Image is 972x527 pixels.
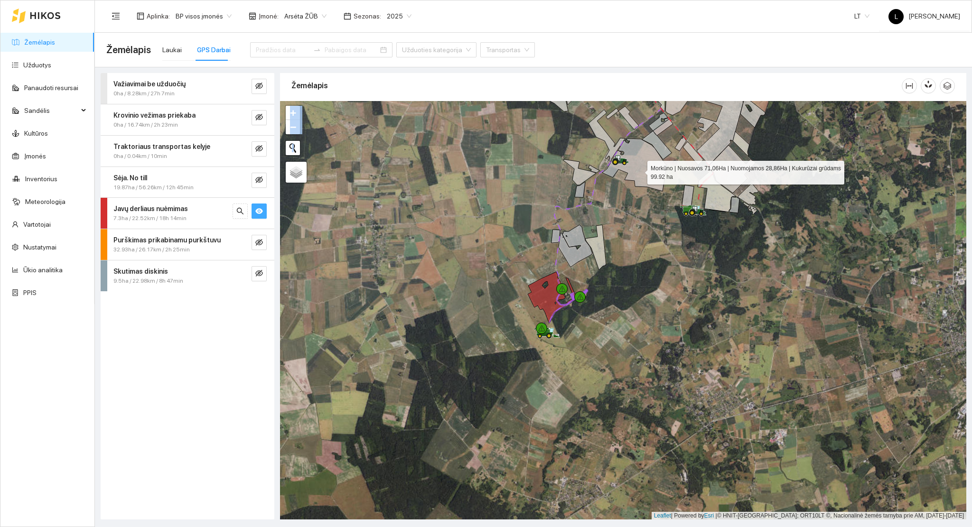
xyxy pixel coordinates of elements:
a: Panaudoti resursai [24,84,78,92]
button: eye-invisible [252,79,267,94]
a: Meteorologija [25,198,65,205]
a: Vartotojai [23,221,51,228]
span: eye-invisible [255,113,263,122]
span: 0ha / 8.28km / 27h 7min [113,89,175,98]
span: eye [255,207,263,216]
div: | Powered by © HNIT-[GEOGRAPHIC_DATA]; ORT10LT ©, Nacionalinė žemės tarnyba prie AM, [DATE]-[DATE] [652,512,966,520]
span: calendar [344,12,351,20]
strong: Krovinio vežimas priekaba [113,111,196,119]
a: Įmonės [24,152,46,160]
span: Sandėlis [24,101,78,120]
span: Sezonas : [354,11,381,21]
button: search [233,203,248,219]
span: Aplinka : [147,11,170,21]
span: 32.93ha / 26.17km / 2h 25min [113,245,190,254]
a: Zoom in [286,106,300,120]
span: 7.3ha / 22.52km / 18h 14min [113,214,187,223]
a: Kultūros [24,129,48,137]
div: Laukai [162,45,182,55]
span: eye-invisible [255,239,263,248]
button: eye-invisible [252,173,267,188]
span: L [895,9,898,24]
strong: Javų derliaus nuėmimas [113,205,188,213]
span: 19.87ha / 56.26km / 12h 45min [113,183,194,192]
button: eye-invisible [252,141,267,157]
a: Nustatymai [23,243,56,251]
span: to [313,46,321,54]
strong: Skutimas diskinis [113,268,168,275]
div: GPS Darbai [197,45,231,55]
div: Javų derliaus nuėmimas7.3ha / 22.52km / 18h 14minsearcheye [101,198,274,229]
span: | [716,512,717,519]
div: Purškimas prikabinamu purkštuvu32.93ha / 26.17km / 2h 25mineye-invisible [101,229,274,260]
button: eye-invisible [252,235,267,250]
button: eye-invisible [252,110,267,125]
span: Žemėlapis [106,42,151,57]
a: Zoom out [286,120,300,134]
input: Pradžios data [256,45,309,55]
div: Sėja. No till19.87ha / 56.26km / 12h 45mineye-invisible [101,167,274,198]
a: Esri [704,512,714,519]
input: Pabaigos data [325,45,378,55]
span: − [290,121,296,133]
span: Įmonė : [259,11,279,21]
a: Inventorius [25,175,57,183]
button: column-width [902,78,917,93]
span: LT [854,9,869,23]
a: Užduotys [23,61,51,69]
button: eye-invisible [252,266,267,281]
button: menu-fold [106,7,125,26]
span: 2025 [387,9,411,23]
span: swap-right [313,46,321,54]
div: Skutimas diskinis9.5ha / 22.98km / 8h 47mineye-invisible [101,260,274,291]
span: layout [137,12,144,20]
button: eye [252,203,267,219]
span: search [236,207,244,216]
div: Krovinio vežimas priekaba0ha / 16.74km / 2h 23mineye-invisible [101,104,274,135]
span: column-width [902,82,916,90]
strong: Traktoriaus transportas kelyje [113,143,210,150]
span: 9.5ha / 22.98km / 8h 47min [113,277,183,286]
span: eye-invisible [255,82,263,91]
span: shop [249,12,256,20]
div: Važiavimai be užduočių0ha / 8.28km / 27h 7mineye-invisible [101,73,274,104]
a: PPIS [23,289,37,296]
a: Leaflet [654,512,671,519]
strong: Sėja. No till [113,174,147,182]
span: [PERSON_NAME] [888,12,960,20]
span: 0ha / 0.04km / 10min [113,152,167,161]
button: Initiate a new search [286,141,300,155]
span: menu-fold [112,12,120,20]
div: Žemėlapis [291,72,902,99]
span: eye-invisible [255,176,263,185]
strong: Važiavimai be užduočių [113,80,186,88]
a: Žemėlapis [24,38,55,46]
span: eye-invisible [255,145,263,154]
span: eye-invisible [255,269,263,278]
div: Traktoriaus transportas kelyje0ha / 0.04km / 10mineye-invisible [101,136,274,166]
span: 0ha / 16.74km / 2h 23min [113,120,178,129]
span: + [290,107,296,119]
span: BP visos įmonės [176,9,232,23]
strong: Purškimas prikabinamu purkštuvu [113,236,221,244]
span: Arsėta ŽŪB [284,9,327,23]
a: Ūkio analitika [23,266,63,274]
a: Layers [286,162,307,183]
